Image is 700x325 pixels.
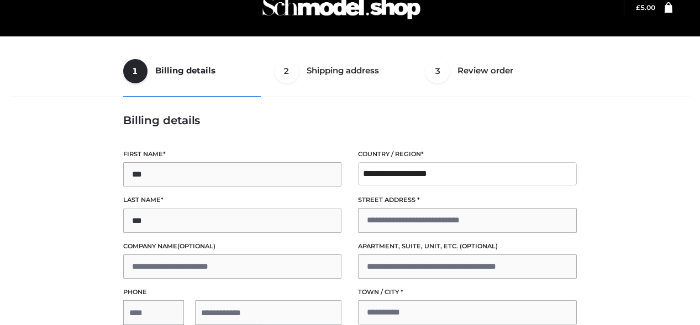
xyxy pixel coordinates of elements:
span: (optional) [177,242,215,250]
label: Last name [123,195,342,205]
a: £5.00 [636,3,655,12]
span: (optional) [460,242,498,250]
h3: Billing details [123,114,577,127]
bdi: 5.00 [636,3,655,12]
label: Phone [123,287,342,297]
label: Street address [358,195,577,205]
label: First name [123,149,342,159]
label: Company name [123,241,342,252]
span: £ [636,3,640,12]
label: Town / City [358,287,577,297]
label: Apartment, suite, unit, etc. [358,241,577,252]
label: Country / Region [358,149,577,159]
